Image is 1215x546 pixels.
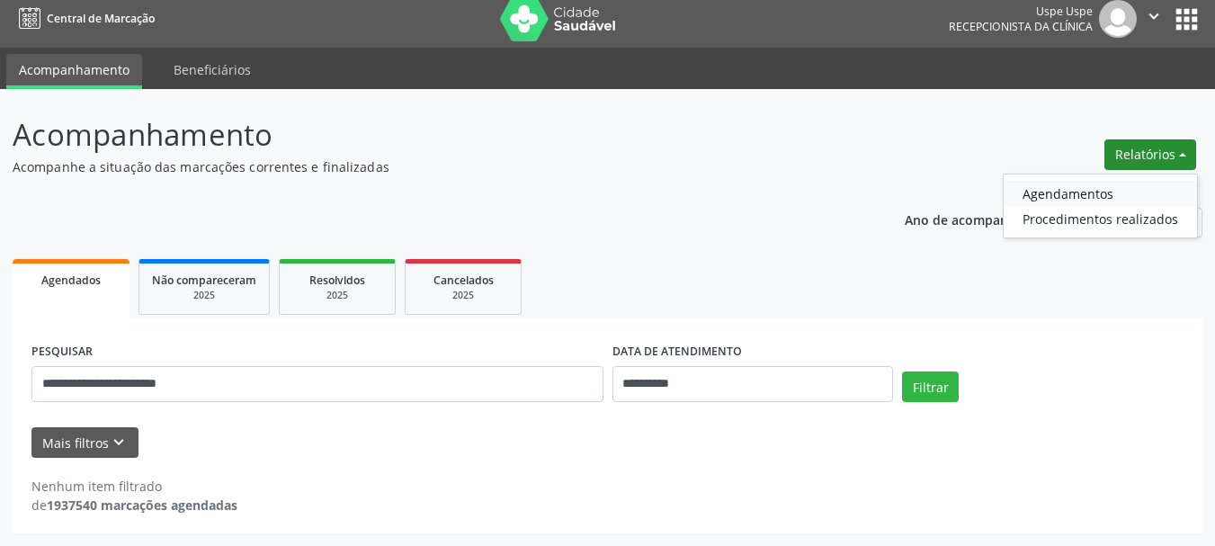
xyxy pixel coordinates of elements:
span: Agendados [41,273,101,288]
a: Beneficiários [161,54,264,85]
a: Procedimentos realizados [1004,206,1197,231]
div: Uspe Uspe [949,4,1093,19]
label: DATA DE ATENDIMENTO [612,338,742,366]
span: Cancelados [433,273,494,288]
span: Não compareceram [152,273,256,288]
span: Resolvidos [309,273,365,288]
p: Acompanhe a situação das marcações correntes e finalizadas [13,157,845,176]
i:  [1144,6,1164,26]
a: Acompanhamento [6,54,142,89]
span: Central de Marcação [47,11,155,26]
div: 2025 [418,289,508,302]
div: 2025 [152,289,256,302]
button: Mais filtroskeyboard_arrow_down [31,427,138,459]
button: apps [1171,4,1202,35]
div: 2025 [292,289,382,302]
button: Relatórios [1104,139,1196,170]
button: Filtrar [902,371,959,402]
div: Nenhum item filtrado [31,477,237,496]
p: Ano de acompanhamento [905,208,1064,230]
div: de [31,496,237,515]
p: Acompanhamento [13,112,845,157]
i: keyboard_arrow_down [109,433,129,452]
a: Agendamentos [1004,181,1197,206]
a: Central de Marcação [13,4,155,33]
strong: 1937540 marcações agendadas [47,497,237,514]
label: PESQUISAR [31,338,93,366]
span: Recepcionista da clínica [949,19,1093,34]
ul: Relatórios [1003,174,1198,238]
